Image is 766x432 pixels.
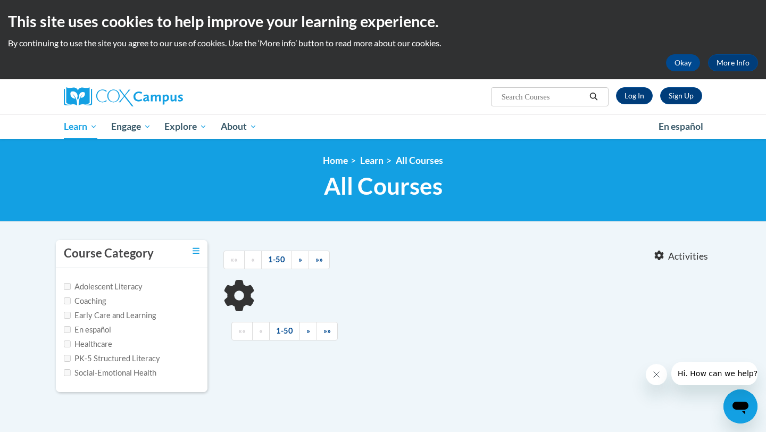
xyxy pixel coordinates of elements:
a: All Courses [396,155,443,166]
p: By continuing to use the site you agree to our use of cookies. Use the ‘More info’ button to read... [8,37,758,49]
span: About [221,120,257,133]
a: Begining [231,322,253,340]
a: End [317,322,338,340]
span: En español [659,121,703,132]
a: Toggle collapse [193,245,199,257]
h3: Course Category [64,245,154,262]
a: 1-50 [269,322,300,340]
a: Engage [104,114,158,139]
span: Engage [111,120,151,133]
span: » [298,255,302,264]
a: Previous [244,251,262,269]
a: Begining [223,251,245,269]
button: Okay [666,54,700,71]
a: End [309,251,330,269]
a: Log In [616,87,653,104]
input: Search Courses [501,90,586,103]
a: About [214,114,264,139]
a: 1-50 [261,251,292,269]
span: Activities [668,251,708,262]
label: Adolescent Literacy [64,281,143,293]
a: Register [660,87,702,104]
a: Previous [252,322,270,340]
label: En español [64,324,111,336]
a: Cox Campus [64,87,266,106]
a: Learn [57,114,104,139]
iframe: Close message [646,364,667,385]
iframe: Message from company [671,362,757,385]
input: Checkbox for Options [64,355,71,362]
label: PK-5 Structured Literacy [64,353,160,364]
input: Checkbox for Options [64,283,71,290]
button: Search [586,90,602,103]
span: «« [238,326,246,335]
img: Cox Campus [64,87,183,106]
a: En español [652,115,710,138]
a: Explore [157,114,214,139]
span: Explore [164,120,207,133]
label: Coaching [64,295,106,307]
span: »» [315,255,323,264]
label: Early Care and Learning [64,310,156,321]
h2: This site uses cookies to help improve your learning experience. [8,11,758,32]
label: Social-Emotional Health [64,367,156,379]
label: Healthcare [64,338,112,350]
span: «« [230,255,238,264]
span: Learn [64,120,97,133]
span: All Courses [324,172,443,200]
a: More Info [708,54,758,71]
span: »» [323,326,331,335]
div: Main menu [48,114,718,139]
span: » [306,326,310,335]
span: « [251,255,255,264]
input: Checkbox for Options [64,312,71,319]
a: Next [292,251,309,269]
a: Next [299,322,317,340]
a: Home [323,155,348,166]
input: Checkbox for Options [64,369,71,376]
span: « [259,326,263,335]
a: Learn [360,155,384,166]
input: Checkbox for Options [64,326,71,333]
iframe: Button to launch messaging window [723,389,757,423]
input: Checkbox for Options [64,297,71,304]
input: Checkbox for Options [64,340,71,347]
